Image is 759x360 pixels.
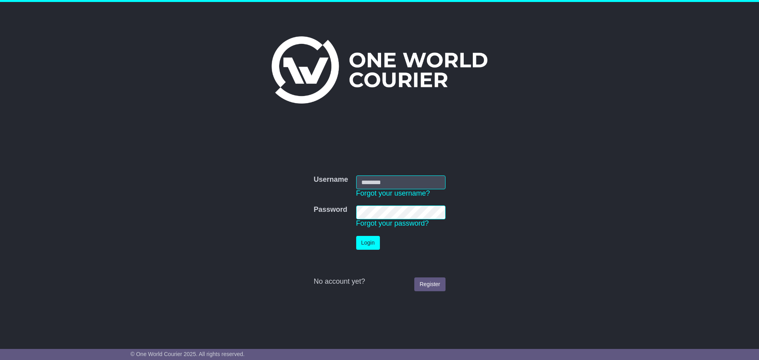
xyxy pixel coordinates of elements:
img: One World [272,36,487,104]
a: Forgot your password? [356,219,429,227]
a: Register [414,277,445,291]
div: No account yet? [313,277,445,286]
button: Login [356,236,380,250]
span: © One World Courier 2025. All rights reserved. [130,351,245,357]
label: Password [313,205,347,214]
label: Username [313,175,348,184]
a: Forgot your username? [356,189,430,197]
